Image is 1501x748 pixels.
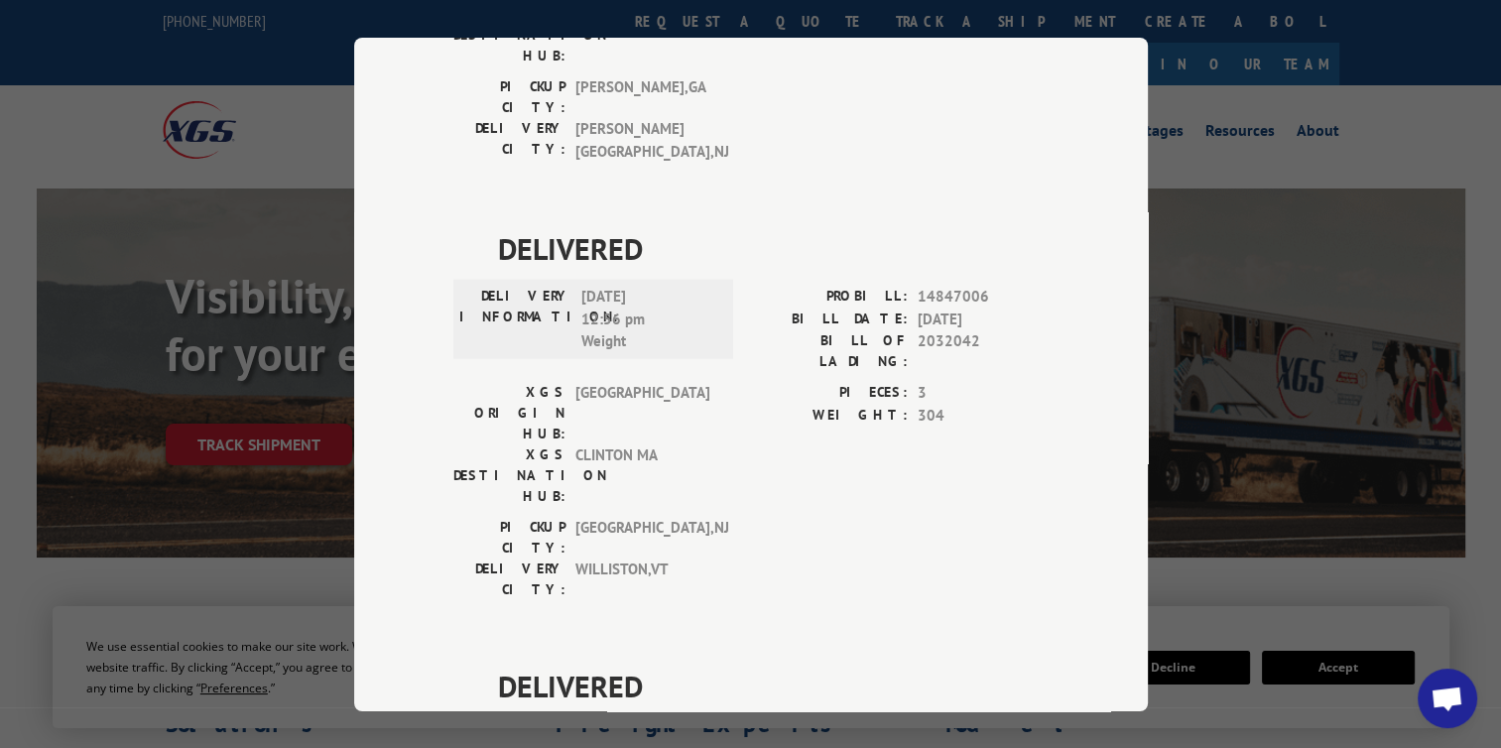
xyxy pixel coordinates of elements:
[453,444,565,507] label: XGS DESTINATION HUB:
[453,4,565,66] label: XGS DESTINATION HUB:
[1418,669,1477,728] div: Open chat
[751,382,908,405] label: PIECES:
[575,559,709,600] span: WILLISTON , VT
[575,517,709,559] span: [GEOGRAPHIC_DATA] , NJ
[575,76,709,118] span: [PERSON_NAME] , GA
[575,444,709,507] span: CLINTON MA
[453,382,565,444] label: XGS ORIGIN HUB:
[459,286,571,353] label: DELIVERY INFORMATION:
[751,330,908,372] label: BILL OF LADING:
[751,404,908,427] label: WEIGHT:
[453,559,565,600] label: DELIVERY CITY:
[581,286,715,353] span: [DATE] 12:56 pm Weight
[918,308,1049,330] span: [DATE]
[918,404,1049,427] span: 304
[498,226,1049,271] span: DELIVERED
[575,382,709,444] span: [GEOGRAPHIC_DATA]
[575,4,709,66] span: ALLENTOWN
[575,118,709,163] span: [PERSON_NAME][GEOGRAPHIC_DATA] , NJ
[751,308,908,330] label: BILL DATE:
[498,664,1049,708] span: DELIVERED
[918,286,1049,309] span: 14847006
[918,330,1049,372] span: 2032042
[453,517,565,559] label: PICKUP CITY:
[751,286,908,309] label: PROBILL:
[453,118,565,163] label: DELIVERY CITY:
[918,382,1049,405] span: 3
[453,76,565,118] label: PICKUP CITY:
